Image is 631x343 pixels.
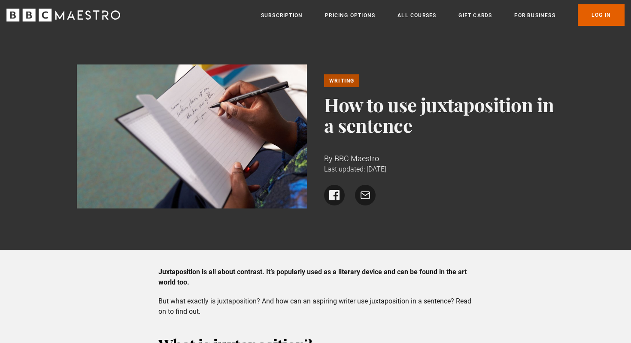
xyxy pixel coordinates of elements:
[334,154,379,163] span: BBC Maestro
[458,11,492,20] a: Gift Cards
[77,64,307,208] img: Malorie Blackman writing
[324,154,333,163] span: By
[325,11,375,20] a: Pricing Options
[158,296,473,317] p: But what exactly is juxtaposition? And how can an aspiring writer use juxtaposition in a sentence...
[578,4,625,26] a: Log In
[158,268,467,286] strong: Juxtaposition is all about contrast. It’s popularly used as a literary device and can be found in...
[324,94,555,135] h1: How to use juxtaposition in a sentence
[324,165,386,173] time: Last updated: [DATE]
[6,9,120,21] svg: BBC Maestro
[324,74,359,87] a: Writing
[261,4,625,26] nav: Primary
[261,11,303,20] a: Subscription
[514,11,555,20] a: For business
[397,11,436,20] a: All Courses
